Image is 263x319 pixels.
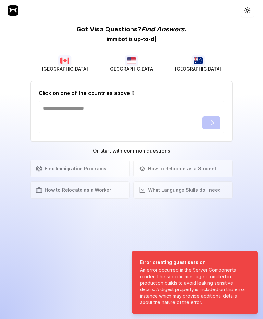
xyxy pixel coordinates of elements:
[39,89,135,97] h2: Click on one of the countries above ⇧
[8,5,18,16] img: Imibot Logo
[108,66,155,72] span: [GEOGRAPHIC_DATA]
[140,267,247,306] div: An error occurred in the Server Components render. The specific message is omitted in production ...
[30,147,233,155] h3: Or start with common questions
[125,55,138,66] img: USA flag
[175,66,221,72] span: [GEOGRAPHIC_DATA]
[140,259,247,266] div: Error creating guest session
[134,36,154,42] span: u p - t o - d
[76,25,187,34] p: Got Visa Questions? .
[42,66,88,72] span: [GEOGRAPHIC_DATA]
[192,55,205,66] img: Australia flag
[58,55,71,66] img: Canada flag
[141,25,184,33] span: Find Answers
[154,36,156,42] span: |
[107,35,133,43] div: immibot is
